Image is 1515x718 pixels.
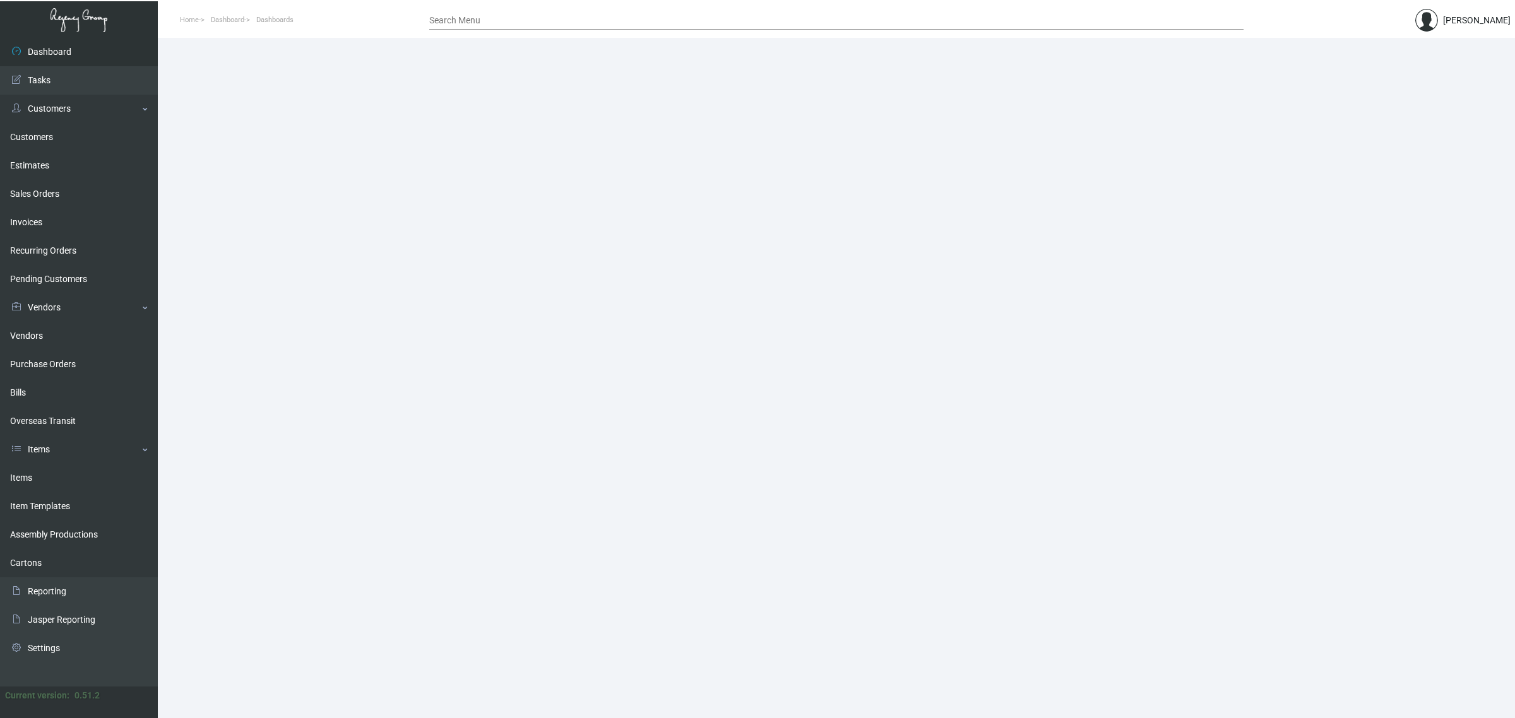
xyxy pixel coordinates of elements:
div: [PERSON_NAME] [1443,14,1511,27]
div: 0.51.2 [74,689,100,702]
span: Home [180,16,199,24]
span: Dashboards [256,16,294,24]
div: Current version: [5,689,69,702]
img: admin@bootstrapmaster.com [1415,9,1438,32]
span: Dashboard [211,16,244,24]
